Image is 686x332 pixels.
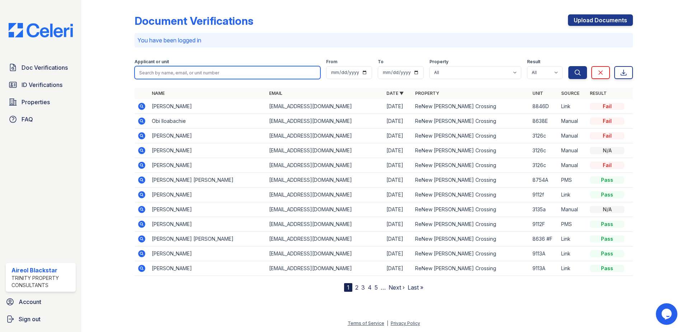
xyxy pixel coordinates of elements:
[355,284,358,291] a: 2
[149,232,266,246] td: [PERSON_NAME] [PERSON_NAME]
[149,114,266,129] td: Obi Iloabachie
[387,321,388,326] div: |
[590,265,624,272] div: Pass
[149,143,266,158] td: [PERSON_NAME]
[558,99,587,114] td: Link
[412,143,530,158] td: ReNew [PERSON_NAME] Crossing
[590,206,624,213] div: N/A
[149,173,266,188] td: [PERSON_NAME] [PERSON_NAME]
[149,261,266,276] td: [PERSON_NAME]
[19,298,41,306] span: Account
[384,143,412,158] td: [DATE]
[266,261,384,276] td: [EMAIL_ADDRESS][DOMAIN_NAME]
[558,129,587,143] td: Manual
[558,232,587,246] td: Link
[415,91,439,96] a: Property
[266,246,384,261] td: [EMAIL_ADDRESS][DOMAIN_NAME]
[590,117,624,125] div: Fail
[3,295,79,309] a: Account
[266,158,384,173] td: [EMAIL_ADDRESS][DOMAIN_NAME]
[590,176,624,184] div: Pass
[590,147,624,154] div: N/A
[149,99,266,114] td: [PERSON_NAME]
[22,80,62,89] span: ID Verifications
[391,321,420,326] a: Privacy Policy
[527,59,540,65] label: Result
[590,250,624,257] div: Pass
[590,162,624,169] div: Fail
[590,235,624,243] div: Pass
[408,284,423,291] a: Last »
[384,99,412,114] td: [DATE]
[590,191,624,198] div: Pass
[530,173,558,188] td: 8754A
[530,246,558,261] td: 9113A
[412,188,530,202] td: ReNew [PERSON_NAME] Crossing
[149,158,266,173] td: [PERSON_NAME]
[375,284,378,291] a: 5
[6,60,76,75] a: Doc Verifications
[558,158,587,173] td: Manual
[530,202,558,217] td: 3135a
[530,217,558,232] td: 9112F
[532,91,543,96] a: Unit
[530,261,558,276] td: 9113A
[530,143,558,158] td: 3126c
[412,217,530,232] td: ReNew [PERSON_NAME] Crossing
[266,202,384,217] td: [EMAIL_ADDRESS][DOMAIN_NAME]
[590,132,624,139] div: Fail
[384,246,412,261] td: [DATE]
[386,91,404,96] a: Date ▼
[590,103,624,110] div: Fail
[384,202,412,217] td: [DATE]
[149,129,266,143] td: [PERSON_NAME]
[590,91,607,96] a: Result
[361,284,365,291] a: 3
[149,202,266,217] td: [PERSON_NAME]
[561,91,579,96] a: Source
[412,129,530,143] td: ReNew [PERSON_NAME] Crossing
[266,173,384,188] td: [EMAIL_ADDRESS][DOMAIN_NAME]
[558,188,587,202] td: Link
[149,188,266,202] td: [PERSON_NAME]
[656,303,679,325] iframe: chat widget
[381,283,386,292] span: …
[266,232,384,246] td: [EMAIL_ADDRESS][DOMAIN_NAME]
[558,246,587,261] td: Link
[412,202,530,217] td: ReNew [PERSON_NAME] Crossing
[558,173,587,188] td: PMS
[530,114,558,129] td: 8638E
[530,158,558,173] td: 3126c
[149,217,266,232] td: [PERSON_NAME]
[3,312,79,326] a: Sign out
[530,129,558,143] td: 3126c
[384,232,412,246] td: [DATE]
[269,91,282,96] a: Email
[3,23,79,37] img: CE_Logo_Blue-a8612792a0a2168367f1c8372b55b34899dd931a85d93a1a3d3e32e68fde9ad4.png
[384,114,412,129] td: [DATE]
[344,283,352,292] div: 1
[558,143,587,158] td: Manual
[384,188,412,202] td: [DATE]
[412,114,530,129] td: ReNew [PERSON_NAME] Crossing
[568,14,633,26] a: Upload Documents
[11,275,73,289] div: Trinity Property Consultants
[22,115,33,124] span: FAQ
[384,261,412,276] td: [DATE]
[11,266,73,275] div: Aireol Blackstar
[412,173,530,188] td: ReNew [PERSON_NAME] Crossing
[412,158,530,173] td: ReNew [PERSON_NAME] Crossing
[266,99,384,114] td: [EMAIL_ADDRESS][DOMAIN_NAME]
[429,59,448,65] label: Property
[558,261,587,276] td: Link
[22,98,50,106] span: Properties
[384,217,412,232] td: [DATE]
[412,99,530,114] td: ReNew [PERSON_NAME] Crossing
[135,66,320,79] input: Search by name, email, or unit number
[6,112,76,126] a: FAQ
[137,36,630,45] p: You have been logged in
[152,91,165,96] a: Name
[6,95,76,109] a: Properties
[266,129,384,143] td: [EMAIL_ADDRESS][DOMAIN_NAME]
